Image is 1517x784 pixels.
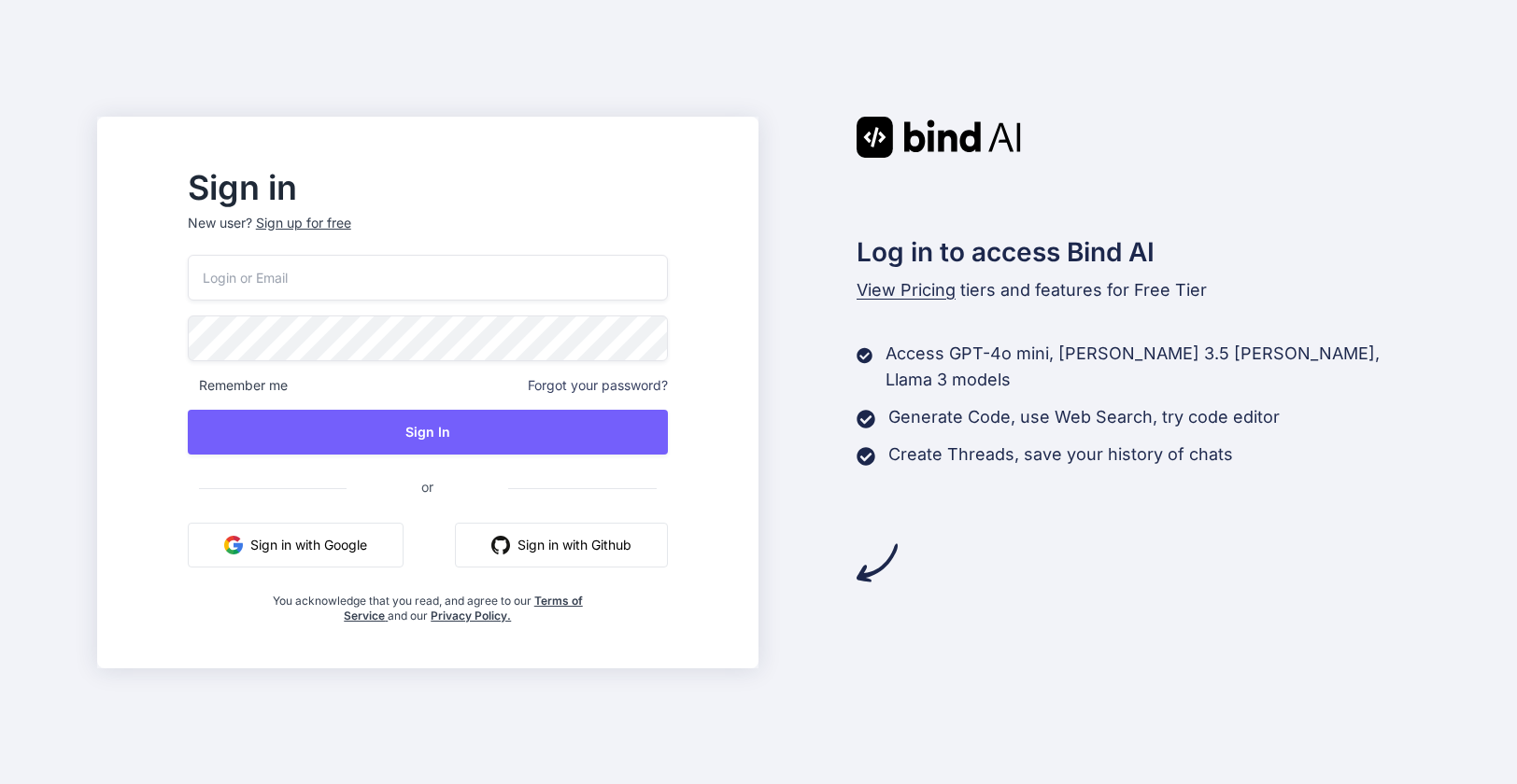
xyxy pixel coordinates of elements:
h2: Log in to access Bind AI [857,232,1421,272]
button: Sign in with Github [455,523,668,567]
span: or [347,464,508,510]
button: Sign in with Google [188,523,404,567]
img: google [224,536,243,554]
p: Generate Code, use Web Search, try code editor [888,404,1280,430]
img: Bind AI logo [857,117,1021,158]
input: Login or Email [188,255,668,301]
h2: Sign in [188,173,668,203]
div: Sign up for free [256,214,351,232]
div: You acknowledge that you read, and agree to our and our [267,582,588,623]
a: Privacy Policy. [431,609,511,623]
span: Remember me [188,376,288,395]
p: Access GPT-4o mini, [PERSON_NAME] 3.5 [PERSON_NAME], Llama 3 models [886,341,1420,393]
button: Sign In [188,410,668,455]
span: Forgot your password? [528,376,668,395]
p: Create Threads, save your history of chats [888,441,1233,468]
img: github [491,536,510,554]
p: New user? [188,214,668,255]
img: arrow [857,542,898,583]
p: tiers and features for Free Tier [857,277,1421,303]
a: Terms of Service [344,594,583,623]
span: View Pricing [857,280,956,300]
